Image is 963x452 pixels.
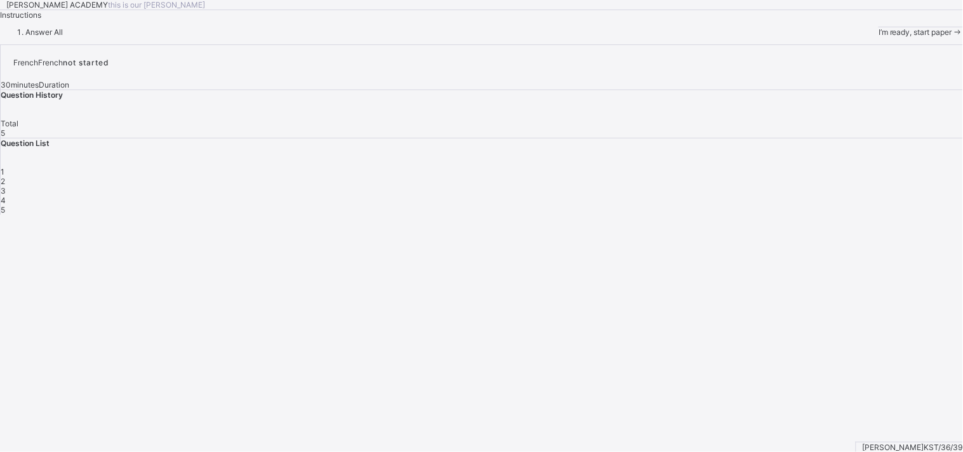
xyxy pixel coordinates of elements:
span: Duration [39,80,69,90]
span: French [38,58,63,67]
span: French [13,58,38,67]
span: 2 [1,176,5,186]
span: 30 minutes [1,80,39,90]
span: 5 [1,128,5,138]
span: 1 [1,167,4,176]
span: [PERSON_NAME] [863,442,924,452]
span: KST/36/39 [924,442,963,452]
span: Question History [1,90,63,100]
span: 3 [1,186,6,196]
span: not started [63,58,109,67]
span: Answer All [25,27,63,37]
span: I’m ready, start paper [879,27,952,37]
span: 4 [1,196,6,205]
span: Question List [1,138,50,148]
span: 5 [1,205,5,215]
span: Total [1,119,18,128]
